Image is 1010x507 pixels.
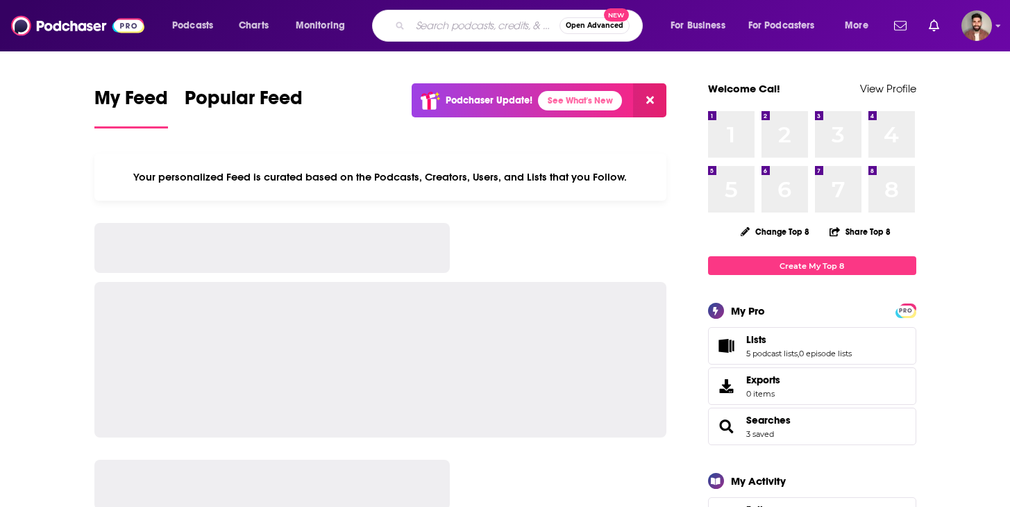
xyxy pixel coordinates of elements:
[538,91,622,110] a: See What's New
[748,16,815,35] span: For Podcasters
[94,86,168,118] span: My Feed
[860,82,916,95] a: View Profile
[713,376,741,396] span: Exports
[296,16,345,35] span: Monitoring
[746,374,780,386] span: Exports
[961,10,992,41] button: Show profile menu
[829,218,891,245] button: Share Top 8
[746,429,774,439] a: 3 saved
[961,10,992,41] img: User Profile
[961,10,992,41] span: Logged in as calmonaghan
[731,304,765,317] div: My Pro
[845,16,868,35] span: More
[713,336,741,356] a: Lists
[889,14,912,38] a: Show notifications dropdown
[566,22,623,29] span: Open Advanced
[713,417,741,436] a: Searches
[708,408,916,445] span: Searches
[731,474,786,488] div: My Activity
[732,223,818,240] button: Change Top 8
[746,389,780,399] span: 0 items
[11,13,144,39] img: Podchaser - Follow, Share and Rate Podcasts
[185,86,303,118] span: Popular Feed
[898,306,914,316] span: PRO
[286,15,363,37] button: open menu
[835,15,886,37] button: open menu
[898,305,914,315] a: PRO
[559,17,630,34] button: Open AdvancedNew
[661,15,743,37] button: open menu
[410,15,559,37] input: Search podcasts, credits, & more...
[671,16,725,35] span: For Business
[746,333,852,346] a: Lists
[799,349,852,358] a: 0 episode lists
[385,10,656,42] div: Search podcasts, credits, & more...
[708,327,916,365] span: Lists
[230,15,277,37] a: Charts
[739,15,835,37] button: open menu
[798,349,799,358] span: ,
[708,367,916,405] a: Exports
[708,82,780,95] a: Welcome Cal!
[604,8,629,22] span: New
[162,15,231,37] button: open menu
[746,333,766,346] span: Lists
[185,86,303,128] a: Popular Feed
[94,86,168,128] a: My Feed
[746,414,791,426] a: Searches
[239,16,269,35] span: Charts
[94,153,667,201] div: Your personalized Feed is curated based on the Podcasts, Creators, Users, and Lists that you Follow.
[923,14,945,38] a: Show notifications dropdown
[172,16,213,35] span: Podcasts
[446,94,532,106] p: Podchaser Update!
[746,349,798,358] a: 5 podcast lists
[708,256,916,275] a: Create My Top 8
